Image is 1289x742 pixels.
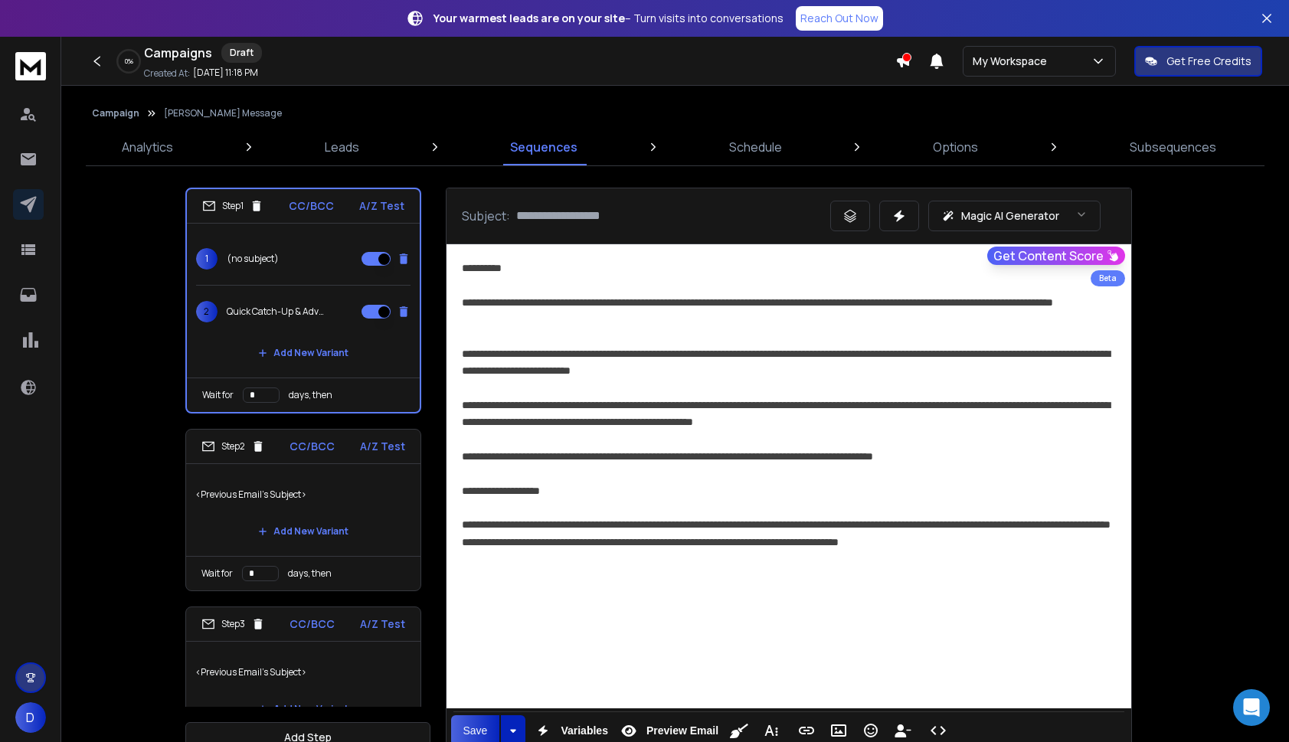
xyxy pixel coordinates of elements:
button: Get Free Credits [1134,46,1262,77]
p: Quick Catch-Up & Advisory Board Opportunity [227,306,325,318]
p: Sequences [510,138,577,156]
img: logo [15,52,46,80]
p: Subsequences [1130,138,1216,156]
p: 0 % [125,57,133,66]
button: Magic AI Generator [928,201,1101,231]
a: Subsequences [1121,129,1225,165]
p: A/Z Test [359,198,404,214]
div: Step 2 [201,440,265,453]
p: Get Free Credits [1166,54,1251,69]
p: days, then [288,567,332,580]
div: Open Intercom Messenger [1233,689,1270,726]
p: [DATE] 11:18 PM [193,67,258,79]
p: Leads [325,138,359,156]
p: – Turn visits into conversations [433,11,784,26]
p: Wait for [202,389,234,401]
a: Leads [316,129,368,165]
a: Sequences [501,129,587,165]
a: Analytics [113,129,182,165]
p: A/Z Test [360,616,405,632]
span: 2 [196,301,218,322]
div: Step 3 [201,617,265,631]
p: My Workspace [973,54,1053,69]
p: Schedule [729,138,782,156]
span: Preview Email [643,724,721,737]
a: Reach Out Now [796,6,883,31]
p: [PERSON_NAME] Message [164,107,282,119]
button: D [15,702,46,733]
p: Created At: [144,67,190,80]
p: CC/BCC [289,198,334,214]
button: Add New Variant [246,516,361,547]
h1: Campaigns [144,44,212,62]
p: (no subject) [227,253,279,265]
p: Reach Out Now [800,11,878,26]
button: Campaign [92,107,139,119]
li: Step1CC/BCCA/Z Test1(no subject)2Quick Catch-Up & Advisory Board OpportunityAdd New VariantWait f... [185,188,421,413]
p: <Previous Email's Subject> [195,651,411,694]
li: Step2CC/BCCA/Z Test<Previous Email's Subject>Add New VariantWait fordays, then [185,429,421,591]
p: Subject: [462,207,510,225]
p: Wait for [201,567,233,580]
span: 1 [196,248,218,270]
span: Variables [558,724,611,737]
p: Magic AI Generator [961,208,1059,224]
button: Add New Variant [246,694,361,724]
p: Analytics [122,138,173,156]
p: CC/BCC [290,616,335,632]
button: Add New Variant [246,338,361,368]
p: <Previous Email's Subject> [195,473,411,516]
div: Beta [1091,270,1125,286]
p: CC/BCC [290,439,335,454]
p: A/Z Test [360,439,405,454]
div: Draft [221,43,262,63]
a: Schedule [720,129,791,165]
p: Options [933,138,978,156]
div: Step 1 [202,199,263,213]
strong: Your warmest leads are on your site [433,11,625,25]
p: days, then [289,389,332,401]
button: Get Content Score [987,247,1125,265]
a: Options [924,129,987,165]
